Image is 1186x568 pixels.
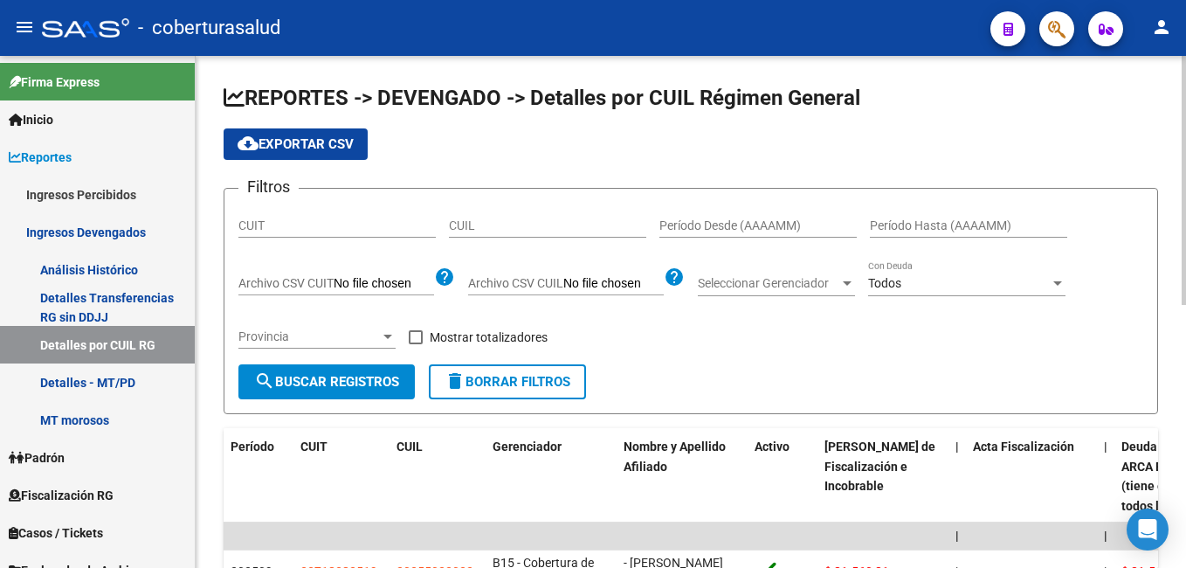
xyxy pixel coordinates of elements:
span: Mostrar totalizadores [430,327,548,348]
span: Inicio [9,110,53,129]
span: | [1104,529,1107,543]
mat-icon: delete [445,371,465,391]
span: Archivo CSV CUIT [238,276,334,290]
button: Borrar Filtros [429,364,586,399]
span: Archivo CSV CUIL [468,276,563,290]
datatable-header-cell: Deuda Bruta Neto de Fiscalización e Incobrable [817,428,948,525]
span: Provincia [238,329,380,344]
button: Exportar CSV [224,128,368,160]
span: [PERSON_NAME] de Fiscalización e Incobrable [824,440,935,494]
span: Exportar CSV [238,136,354,152]
datatable-header-cell: Nombre y Apellido Afiliado [617,428,748,525]
span: Casos / Tickets [9,523,103,543]
span: CUIT [300,440,328,454]
span: | [1104,440,1107,454]
datatable-header-cell: Acta Fiscalización [966,428,1097,525]
datatable-header-cell: | [948,428,966,525]
span: | [955,529,959,543]
span: Buscar Registros [254,374,399,390]
datatable-header-cell: Gerenciador [486,428,617,525]
span: Gerenciador [493,440,562,454]
mat-icon: help [434,267,455,287]
span: Período [231,440,274,454]
datatable-header-cell: Activo [748,428,817,525]
span: REPORTES -> DEVENGADO -> Detalles por CUIL Régimen General [224,86,860,110]
datatable-header-cell: CUIT [293,428,390,525]
span: Firma Express [9,73,100,92]
span: CUIL [396,440,423,454]
span: Todos [868,276,901,290]
div: Open Intercom Messenger [1127,509,1169,551]
span: Padrón [9,448,65,468]
input: Archivo CSV CUIL [563,276,664,292]
mat-icon: menu [14,17,35,38]
h3: Filtros [238,175,299,199]
span: Nombre y Apellido Afiliado [624,440,726,474]
span: Reportes [9,148,72,167]
span: Activo [755,440,790,454]
span: Acta Fiscalización [973,440,1074,454]
datatable-header-cell: Período [224,428,293,525]
mat-icon: help [664,267,685,287]
mat-icon: cloud_download [238,133,259,154]
datatable-header-cell: | [1097,428,1114,525]
datatable-header-cell: CUIL [390,428,486,525]
button: Buscar Registros [238,364,415,399]
span: Fiscalización RG [9,486,114,505]
span: - coberturasalud [138,9,280,47]
span: Seleccionar Gerenciador [698,276,839,291]
mat-icon: person [1151,17,1172,38]
span: Borrar Filtros [445,374,570,390]
input: Archivo CSV CUIT [334,276,434,292]
span: | [955,440,959,454]
mat-icon: search [254,371,275,391]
